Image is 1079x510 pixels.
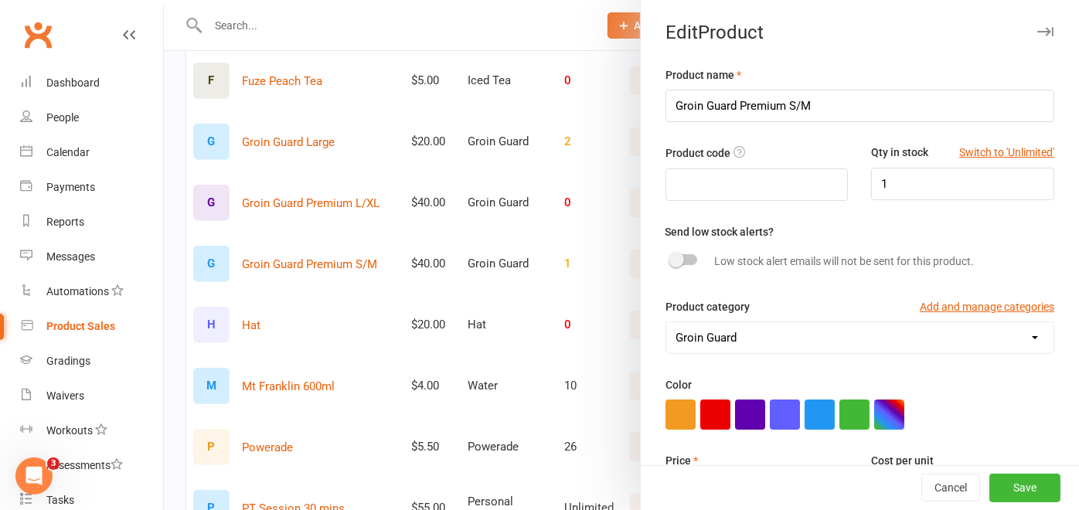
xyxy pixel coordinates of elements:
[46,250,95,263] div: Messages
[921,474,980,502] button: Cancel
[46,389,84,402] div: Waivers
[20,274,163,309] a: Automations
[920,298,1054,315] button: Add and manage categories
[46,76,100,89] div: Dashboard
[20,170,163,205] a: Payments
[665,223,774,240] label: Send low stock alerts?
[46,216,84,228] div: Reports
[20,205,163,240] a: Reports
[665,66,741,83] label: Product name
[46,424,93,437] div: Workouts
[46,111,79,124] div: People
[46,181,95,193] div: Payments
[46,459,123,471] div: Assessments
[871,144,928,161] label: Qty in stock
[15,457,53,495] iframe: Intercom live chat
[20,448,163,483] a: Assessments
[20,240,163,274] a: Messages
[46,146,90,158] div: Calendar
[641,22,1079,43] div: Edit Product
[665,452,698,469] label: Price
[46,494,74,506] div: Tasks
[19,15,57,54] a: Clubworx
[665,376,692,393] label: Color
[959,144,1054,161] button: Switch to 'Unlimited'
[20,344,163,379] a: Gradings
[20,413,163,448] a: Workouts
[20,100,163,135] a: People
[46,355,90,367] div: Gradings
[46,320,115,332] div: Product Sales
[714,253,974,270] label: Low stock alert emails will not be sent for this product.
[20,135,163,170] a: Calendar
[46,285,109,297] div: Automations
[20,66,163,100] a: Dashboard
[20,309,163,344] a: Product Sales
[47,457,60,470] span: 3
[989,474,1060,502] button: Save
[871,452,934,469] label: Cost per unit
[20,379,163,413] a: Waivers
[665,144,730,161] label: Product code
[665,298,750,315] label: Product category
